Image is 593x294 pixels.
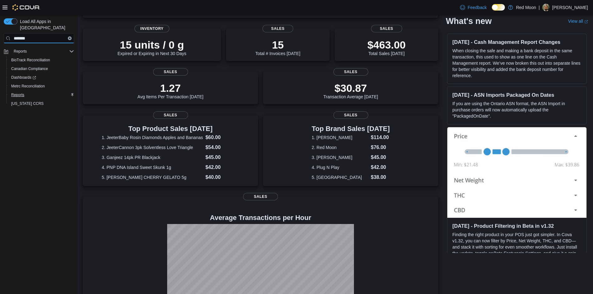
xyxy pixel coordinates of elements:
span: Feedback [468,4,487,11]
div: Avg Items Per Transaction [DATE] [138,82,204,99]
p: 1.27 [138,82,204,94]
button: BioTrack Reconciliation [6,56,77,64]
img: Cova [12,4,40,11]
span: BioTrack Reconciliation [9,56,74,64]
span: Sales [333,111,368,119]
span: Sales [153,111,188,119]
a: View allExternal link [568,19,588,24]
span: Reports [14,49,27,54]
h4: Average Transactions per Hour [88,214,433,222]
p: 15 [255,39,300,51]
h3: [DATE] - Product Filtering in Beta in v1.32 [452,222,581,229]
span: Dashboards [11,75,36,80]
span: Dashboards [9,74,74,81]
dd: $54.00 [205,144,239,151]
span: Reports [9,91,74,99]
p: Finding the right product in your POS just got simpler. In Cova v1.32, you can now filter by Pric... [452,231,581,262]
span: Sales [371,25,402,32]
span: Sales [262,25,294,32]
dt: 4. Plug N Play [312,164,368,170]
em: Beta Features [493,250,521,255]
a: Canadian Compliance [9,65,50,72]
nav: Complex example [4,44,74,124]
a: [US_STATE] CCRS [9,100,46,107]
svg: External link [584,20,588,23]
button: Metrc Reconciliation [6,82,77,91]
a: Feedback [458,1,489,14]
span: Metrc Reconciliation [9,82,74,90]
dt: 3. Ganjeez 14pk PR Blackjack [102,154,203,161]
h3: [DATE] - ASN Imports Packaged On Dates [452,92,581,98]
span: Sales [333,68,368,76]
input: Dark Mode [492,4,505,11]
button: Reports [1,47,77,56]
dt: 5. [GEOGRAPHIC_DATA] [312,174,368,180]
a: BioTrack Reconciliation [9,56,53,64]
a: Dashboards [9,74,39,81]
dd: $45.00 [205,154,239,161]
h3: [DATE] - Cash Management Report Changes [452,39,581,45]
span: [US_STATE] CCRS [11,101,44,106]
button: Reports [6,91,77,99]
span: Sales [243,193,278,200]
dd: $76.00 [371,144,390,151]
dd: $40.00 [205,174,239,181]
span: Canadian Compliance [11,66,48,71]
p: $463.00 [367,39,406,51]
span: BioTrack Reconciliation [11,58,50,63]
span: Reports [11,92,24,97]
button: Reports [11,48,29,55]
p: When closing the safe and making a bank deposit in the same transaction, this used to show as one... [452,48,581,79]
a: Reports [9,91,27,99]
span: Inventory [134,25,169,32]
span: Sales [153,68,188,76]
dt: 2. Red Moon [312,144,368,151]
span: Canadian Compliance [9,65,74,72]
dt: 1. [PERSON_NAME] [312,134,368,141]
h3: Top Product Sales [DATE] [102,125,239,133]
div: Gor Grigoryan [542,4,550,11]
p: 15 units / 0 g [118,39,186,51]
div: Total Sales [DATE] [367,39,406,56]
p: If you are using the Ontario ASN format, the ASN Import in purchase orders will now automatically... [452,100,581,119]
dt: 4. PNP DNA Island Sweet Skunk 1g [102,164,203,170]
p: [PERSON_NAME] [552,4,588,11]
dd: $45.00 [371,154,390,161]
span: Load All Apps in [GEOGRAPHIC_DATA] [17,18,74,31]
button: Canadian Compliance [6,64,77,73]
div: Total # Invoices [DATE] [255,39,300,56]
dt: 5. [PERSON_NAME] CHERRY GELATO 5g [102,174,203,180]
p: | [539,4,540,11]
dt: 2. JeeterCannon 3pk Solventless Love Triangle [102,144,203,151]
h2: What's new [446,16,492,26]
h3: Top Brand Sales [DATE] [312,125,390,133]
div: Expired or Expiring in Next 30 Days [118,39,186,56]
button: Clear input [68,36,72,40]
a: Metrc Reconciliation [9,82,47,90]
p: $30.87 [323,82,378,94]
span: Metrc Reconciliation [11,84,45,89]
dd: $42.00 [371,164,390,171]
a: Dashboards [6,73,77,82]
span: Reports [11,48,74,55]
dd: $42.00 [205,164,239,171]
div: Transaction Average [DATE] [323,82,378,99]
span: Washington CCRS [9,100,74,107]
button: [US_STATE] CCRS [6,99,77,108]
dt: 1. JeeterBaby Rosin Diamonds Apples and Bananas [102,134,203,141]
dd: $38.00 [371,174,390,181]
p: Red Moon [516,4,536,11]
dd: $60.00 [205,134,239,141]
dd: $114.00 [371,134,390,141]
dt: 3. [PERSON_NAME] [312,154,368,161]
